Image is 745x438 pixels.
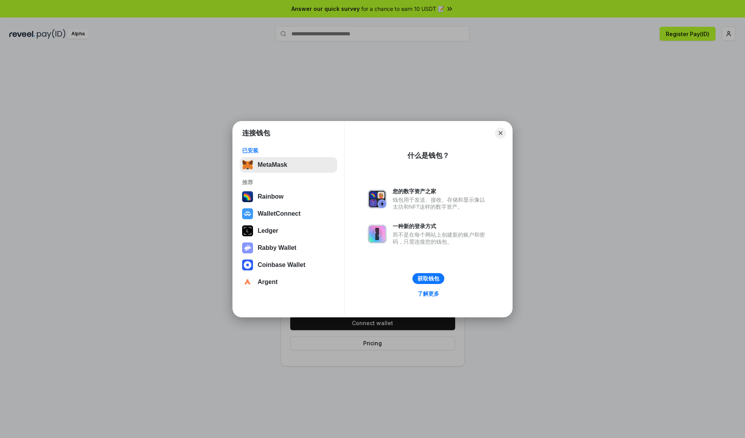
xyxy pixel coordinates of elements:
[242,277,253,287] img: svg+xml,%3Csvg%20width%3D%2228%22%20height%3D%2228%22%20viewBox%3D%220%200%2028%2028%22%20fill%3D...
[240,257,337,273] button: Coinbase Wallet
[242,225,253,236] img: svg+xml,%3Csvg%20xmlns%3D%22http%3A%2F%2Fwww.w3.org%2F2000%2Fsvg%22%20width%3D%2228%22%20height%3...
[240,206,337,222] button: WalletConnect
[242,147,335,154] div: 已安装
[368,225,386,243] img: svg+xml,%3Csvg%20xmlns%3D%22http%3A%2F%2Fwww.w3.org%2F2000%2Fsvg%22%20fill%3D%22none%22%20viewBox...
[258,244,296,251] div: Rabby Wallet
[240,157,337,173] button: MetaMask
[242,242,253,253] img: svg+xml,%3Csvg%20xmlns%3D%22http%3A%2F%2Fwww.w3.org%2F2000%2Fsvg%22%20fill%3D%22none%22%20viewBox...
[418,290,439,297] div: 了解更多
[258,279,278,286] div: Argent
[242,260,253,270] img: svg+xml,%3Csvg%20width%3D%2228%22%20height%3D%2228%22%20viewBox%3D%220%200%2028%2028%22%20fill%3D...
[368,190,386,208] img: svg+xml,%3Csvg%20xmlns%3D%22http%3A%2F%2Fwww.w3.org%2F2000%2Fsvg%22%20fill%3D%22none%22%20viewBox...
[393,196,489,210] div: 钱包用于发送、接收、存储和显示像以太坊和NFT这样的数字资产。
[413,289,444,299] a: 了解更多
[242,159,253,170] img: svg+xml,%3Csvg%20fill%3D%22none%22%20height%3D%2233%22%20viewBox%3D%220%200%2035%2033%22%20width%...
[393,231,489,245] div: 而不是在每个网站上创建新的账户和密码，只需连接您的钱包。
[242,191,253,202] img: svg+xml,%3Csvg%20width%3D%22120%22%20height%3D%22120%22%20viewBox%3D%220%200%20120%20120%22%20fil...
[242,179,335,186] div: 推荐
[258,227,278,234] div: Ledger
[407,151,449,160] div: 什么是钱包？
[258,161,287,168] div: MetaMask
[240,274,337,290] button: Argent
[393,188,489,195] div: 您的数字资产之家
[242,208,253,219] img: svg+xml,%3Csvg%20width%3D%2228%22%20height%3D%2228%22%20viewBox%3D%220%200%2028%2028%22%20fill%3D...
[412,273,444,284] button: 获取钱包
[242,128,270,138] h1: 连接钱包
[258,261,305,268] div: Coinbase Wallet
[240,189,337,204] button: Rainbow
[258,210,301,217] div: WalletConnect
[258,193,284,200] div: Rainbow
[418,275,439,282] div: 获取钱包
[495,128,506,138] button: Close
[393,223,489,230] div: 一种新的登录方式
[240,223,337,239] button: Ledger
[240,240,337,256] button: Rabby Wallet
